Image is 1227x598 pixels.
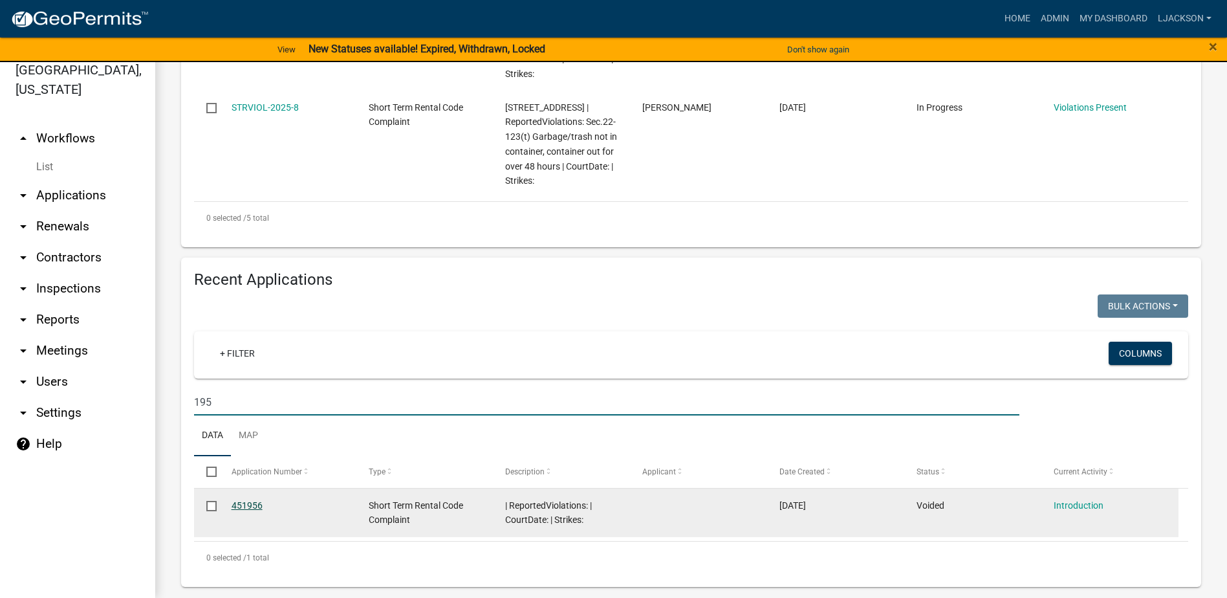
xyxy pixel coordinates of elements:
div: 5 total [194,202,1188,234]
i: arrow_drop_down [16,405,31,421]
a: 451956 [232,500,263,511]
a: ljackson [1153,6,1217,31]
span: Date Created [779,467,825,476]
a: + Filter [210,342,265,365]
button: Close [1209,39,1217,54]
datatable-header-cell: Type [356,456,493,487]
span: 07/18/2025 [779,500,806,511]
span: Application Number [232,467,302,476]
span: Description [505,467,545,476]
button: Don't show again [782,39,854,60]
button: Columns [1109,342,1172,365]
datatable-header-cell: Status [904,456,1041,487]
span: 0 selected / [206,214,246,223]
span: 301 BURTOM RD | ReportedViolations: Sec.22-123(t) Garbage/trash not in container, container out f... [505,102,617,186]
span: Stephanie Morris [642,102,711,113]
span: Applicant [642,467,676,476]
i: arrow_drop_down [16,312,31,327]
a: View [272,39,301,60]
a: Admin [1036,6,1074,31]
i: arrow_drop_down [16,343,31,359]
span: In Progress [917,102,962,113]
span: Status [917,467,939,476]
span: Short Term Rental Code Complaint [369,500,463,526]
i: arrow_drop_down [16,188,31,203]
a: STRVIOL-2025-8 [232,102,299,113]
i: arrow_drop_down [16,219,31,234]
datatable-header-cell: Application Number [219,456,356,487]
a: Violations Present [1054,102,1127,113]
a: Home [999,6,1036,31]
button: Bulk Actions [1098,294,1188,318]
input: Search for applications [194,389,1019,415]
span: Voided [917,500,944,511]
a: Data [194,415,231,457]
datatable-header-cell: Date Created [767,456,904,487]
i: arrow_drop_down [16,281,31,296]
datatable-header-cell: Current Activity [1041,456,1178,487]
span: Type [369,467,385,476]
datatable-header-cell: Select [194,456,219,487]
div: 1 total [194,542,1188,574]
i: help [16,436,31,452]
h4: Recent Applications [194,271,1188,289]
span: 06/23/2025 [779,102,806,113]
span: Short Term Rental Code Complaint [369,102,463,127]
a: My Dashboard [1074,6,1153,31]
a: Map [231,415,266,457]
i: arrow_drop_down [16,250,31,265]
datatable-header-cell: Applicant [630,456,767,487]
span: × [1209,38,1217,56]
span: Current Activity [1054,467,1107,476]
i: arrow_drop_up [16,131,31,146]
datatable-header-cell: Description [493,456,630,487]
span: 0 selected / [206,553,246,562]
span: | ReportedViolations: | CourtDate: | Strikes: [505,500,592,526]
a: Introduction [1054,500,1103,511]
i: arrow_drop_down [16,374,31,390]
strong: New Statuses available! Expired, Withdrawn, Locked [309,43,545,55]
